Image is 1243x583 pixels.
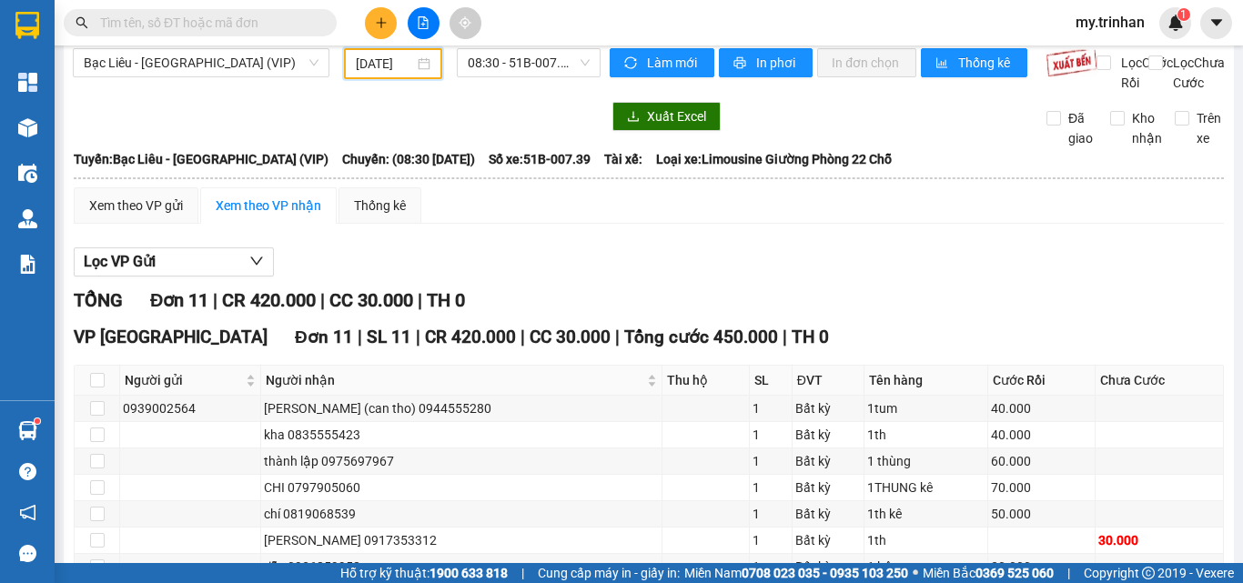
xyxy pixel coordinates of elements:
[15,12,39,39] img: logo-vxr
[18,255,37,274] img: solution-icon
[1067,563,1070,583] span: |
[627,110,640,125] span: download
[429,566,508,580] strong: 1900 633 818
[1180,8,1187,21] span: 1
[1125,108,1169,148] span: Kho nhận
[991,504,1093,524] div: 50.000
[8,136,355,166] b: GỬI : VP [GEOGRAPHIC_DATA]
[647,106,706,126] span: Xuất Excel
[264,451,660,471] div: thành lập 0975697967
[615,327,620,347] span: |
[753,398,788,418] div: 1
[264,477,660,498] div: CHI 0797905060
[74,247,274,276] button: Lọc VP Gửi
[264,530,660,550] div: [PERSON_NAME] 0917353312
[354,196,406,216] div: Thống kê
[459,16,471,29] span: aim
[264,504,660,524] div: chí 0819068539
[84,49,318,76] span: Bạc Liêu - Sài Gòn (VIP)
[1046,48,1097,77] img: 9k=
[408,7,440,39] button: file-add
[753,504,788,524] div: 1
[340,563,508,583] span: Hỗ trợ kỹ thuật:
[991,477,1093,498] div: 70.000
[1114,53,1176,93] span: Lọc Cước Rồi
[213,289,217,311] span: |
[105,89,119,104] span: phone
[266,370,644,390] span: Người nhận
[375,16,388,29] span: plus
[1208,15,1225,31] span: caret-down
[1098,530,1220,550] div: 30.000
[733,56,749,71] span: printer
[624,327,778,347] span: Tổng cước 450.000
[921,48,1027,77] button: bar-chartThống kê
[125,370,242,390] span: Người gửi
[264,557,660,577] div: tiễn 0936859958
[864,366,988,396] th: Tên hàng
[427,289,465,311] span: TH 0
[1200,7,1232,39] button: caret-down
[18,209,37,228] img: warehouse-icon
[647,53,700,73] span: Làm mới
[958,53,1013,73] span: Thống kê
[656,149,892,169] span: Loại xe: Limousine Giường Phòng 22 Chỗ
[795,451,861,471] div: Bất kỳ
[295,327,353,347] span: Đơn 11
[74,289,123,311] span: TỔNG
[795,398,861,418] div: Bất kỳ
[18,164,37,183] img: warehouse-icon
[367,327,411,347] span: SL 11
[867,557,985,577] div: 1 hộp
[329,289,413,311] span: CC 30.000
[795,477,861,498] div: Bất kỳ
[489,149,591,169] span: Số xe: 51B-007.39
[100,13,315,33] input: Tìm tên, số ĐT hoặc mã đơn
[991,557,1093,577] div: 20.000
[795,425,861,445] div: Bất kỳ
[74,327,268,347] span: VP [GEOGRAPHIC_DATA]
[624,56,640,71] span: sync
[753,451,788,471] div: 1
[1167,15,1184,31] img: icon-new-feature
[222,289,316,311] span: CR 420.000
[520,327,525,347] span: |
[753,557,788,577] div: 1
[365,7,397,39] button: plus
[249,254,264,268] span: down
[867,504,985,524] div: 1th kê
[416,327,420,347] span: |
[105,12,197,35] b: TRÍ NHÂN
[1166,53,1228,93] span: Lọc Chưa Cước
[1096,366,1224,396] th: Chưa Cước
[150,289,208,311] span: Đơn 11
[18,421,37,440] img: warehouse-icon
[991,398,1093,418] div: 40.000
[867,398,985,418] div: 1tum
[18,118,37,137] img: warehouse-icon
[991,451,1093,471] div: 60.000
[795,530,861,550] div: Bất kỳ
[719,48,813,77] button: printerIn phơi
[795,504,861,524] div: Bất kỳ
[867,425,985,445] div: 1th
[320,289,325,311] span: |
[817,48,916,77] button: In đơn chọn
[1061,108,1100,148] span: Đã giao
[356,54,414,74] input: 12/10/2025
[1177,8,1190,21] sup: 1
[264,425,660,445] div: kha 0835555423
[468,49,590,76] span: 08:30 - 51B-007.39
[19,504,36,521] span: notification
[18,73,37,92] img: dashboard-icon
[74,152,328,166] b: Tuyến: Bạc Liêu - [GEOGRAPHIC_DATA] (VIP)
[604,149,642,169] span: Tài xế:
[105,44,119,58] span: environment
[795,557,861,577] div: Bất kỳ
[792,327,829,347] span: TH 0
[742,566,908,580] strong: 0708 023 035 - 0935 103 250
[342,149,475,169] span: Chuyến: (08:30 [DATE])
[530,327,611,347] span: CC 30.000
[867,451,985,471] div: 1 thùng
[123,398,258,418] div: 0939002564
